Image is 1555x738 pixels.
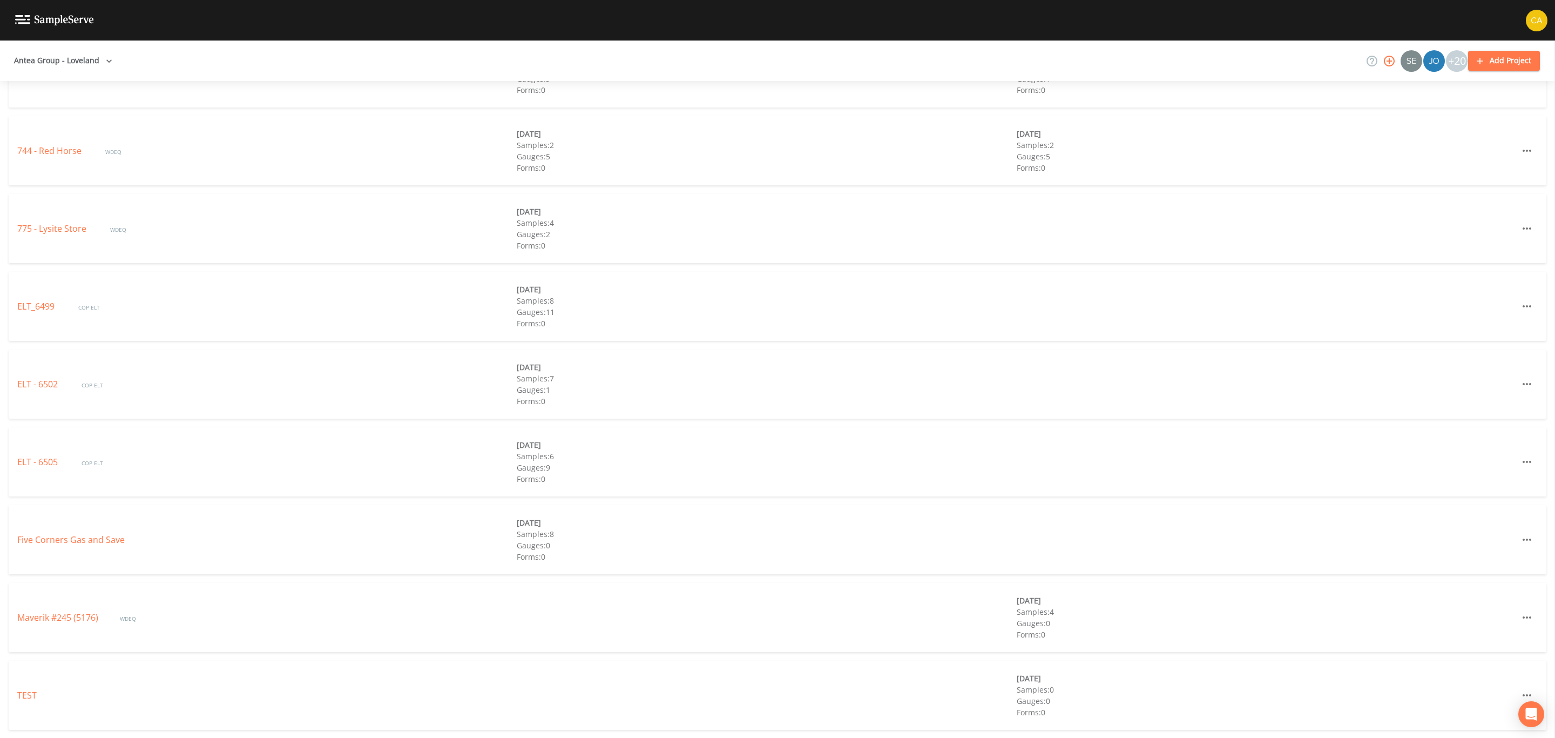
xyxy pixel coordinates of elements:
[17,223,89,234] a: 775 - Lysite Store
[1518,701,1544,727] div: Open Intercom Messenger
[120,615,136,622] span: WDEQ
[1446,50,1468,72] div: +20
[1468,51,1540,71] button: Add Project
[17,456,60,468] a: ELT - 6505
[1017,162,1516,173] div: Forms: 0
[17,300,57,312] a: ELT_6499
[517,473,1016,485] div: Forms: 0
[1017,139,1516,151] div: Samples: 2
[1423,50,1445,72] div: Josh Watzak
[517,206,1016,217] div: [DATE]
[517,284,1016,295] div: [DATE]
[1017,707,1516,718] div: Forms: 0
[1017,618,1516,629] div: Gauges: 0
[82,381,103,389] span: COP ELT
[1017,629,1516,640] div: Forms: 0
[82,459,103,467] span: COP ELT
[517,128,1016,139] div: [DATE]
[517,373,1016,384] div: Samples: 7
[517,439,1016,451] div: [DATE]
[517,295,1016,306] div: Samples: 8
[1017,684,1516,695] div: Samples: 0
[517,139,1016,151] div: Samples: 2
[517,451,1016,462] div: Samples: 6
[17,689,37,701] a: TEST
[15,15,94,25] img: logo
[10,51,117,71] button: Antea Group - Loveland
[517,84,1016,96] div: Forms: 0
[517,318,1016,329] div: Forms: 0
[517,229,1016,240] div: Gauges: 2
[1526,10,1547,31] img: 37d9cc7f3e1b9ec8ec648c4f5b158cdc
[17,612,98,623] a: Maverik #245 (5176)
[517,162,1016,173] div: Forms: 0
[517,517,1016,528] div: [DATE]
[1017,84,1516,96] div: Forms: 0
[17,534,125,546] a: Five Corners Gas and Save
[1017,151,1516,162] div: Gauges: 5
[517,306,1016,318] div: Gauges: 11
[517,462,1016,473] div: Gauges: 9
[78,304,100,311] span: COP ELT
[517,551,1016,562] div: Forms: 0
[17,378,60,390] a: ELT - 6502
[1017,595,1516,606] div: [DATE]
[517,384,1016,395] div: Gauges: 1
[1400,50,1423,72] div: Sean McKinstry
[1401,50,1422,72] img: 52efdf5eb87039e5b40670955cfdde0b
[517,528,1016,540] div: Samples: 8
[517,361,1016,373] div: [DATE]
[1017,606,1516,618] div: Samples: 4
[110,226,126,233] span: WDEQ
[17,145,84,157] a: 744 - Red Horse
[517,540,1016,551] div: Gauges: 0
[517,240,1016,251] div: Forms: 0
[105,148,121,156] span: WDEQ
[517,217,1016,229] div: Samples: 4
[1423,50,1445,72] img: d2de15c11da5451b307a030ac90baa3e
[517,395,1016,407] div: Forms: 0
[1017,695,1516,707] div: Gauges: 0
[517,151,1016,162] div: Gauges: 5
[1017,673,1516,684] div: [DATE]
[1017,128,1516,139] div: [DATE]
